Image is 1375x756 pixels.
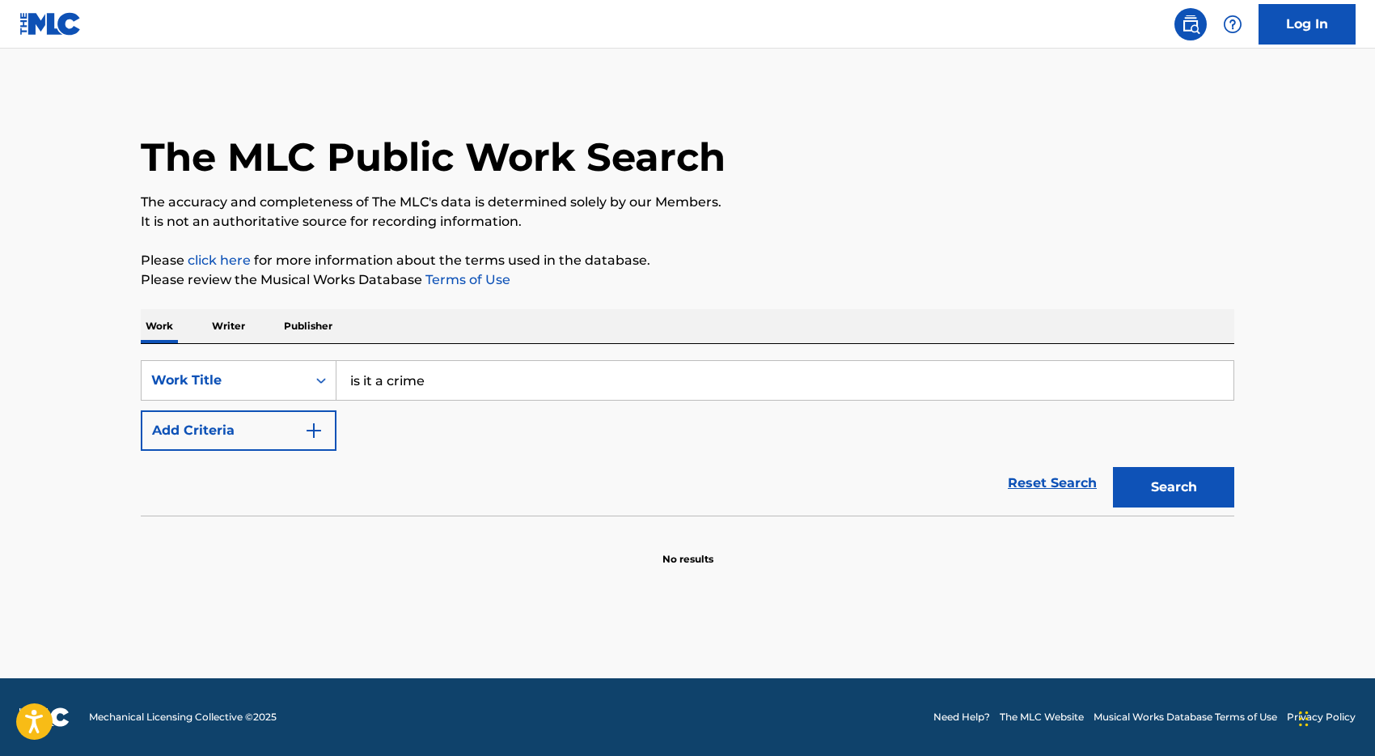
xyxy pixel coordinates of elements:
a: Terms of Use [422,272,510,287]
img: 9d2ae6d4665cec9f34b9.svg [304,421,324,440]
img: help [1223,15,1242,34]
p: Work [141,309,178,343]
img: search [1181,15,1200,34]
a: The MLC Website [1000,710,1084,724]
p: It is not an authoritative source for recording information. [141,212,1234,231]
a: click here [188,253,251,268]
img: MLC Logo [19,12,82,36]
p: No results [662,533,713,567]
div: Help [1216,8,1249,40]
h1: The MLC Public Work Search [141,133,726,181]
a: Reset Search [1000,465,1105,501]
a: Need Help? [933,710,990,724]
p: Writer [207,309,250,343]
div: Work Title [151,371,297,390]
p: The accuracy and completeness of The MLC's data is determined solely by our Members. [141,193,1234,212]
form: Search Form [141,360,1234,516]
a: Log In [1259,4,1356,45]
span: Mechanical Licensing Collective © 2025 [89,710,277,724]
a: Privacy Policy [1287,710,1356,724]
a: Musical Works Database Terms of Use [1094,710,1277,724]
button: Search [1113,467,1234,508]
p: Please review the Musical Works Database [141,270,1234,290]
button: Add Criteria [141,410,336,451]
a: Public Search [1174,8,1207,40]
iframe: Chat Widget [1294,678,1375,756]
img: logo [19,707,70,727]
p: Please for more information about the terms used in the database. [141,251,1234,270]
p: Publisher [279,309,337,343]
div: Drag [1299,694,1309,743]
